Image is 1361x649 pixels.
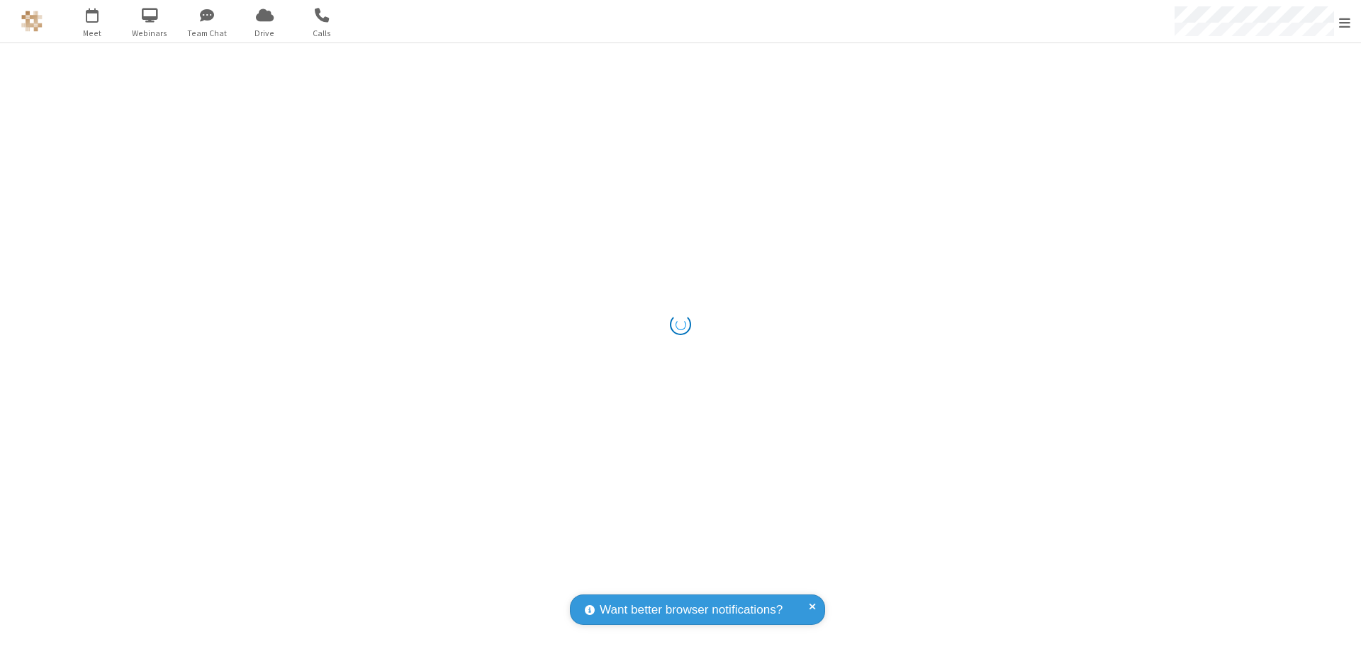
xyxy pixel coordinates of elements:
[66,27,119,40] span: Meet
[21,11,43,32] img: QA Selenium DO NOT DELETE OR CHANGE
[296,27,349,40] span: Calls
[600,601,783,619] span: Want better browser notifications?
[238,27,291,40] span: Drive
[123,27,177,40] span: Webinars
[181,27,234,40] span: Team Chat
